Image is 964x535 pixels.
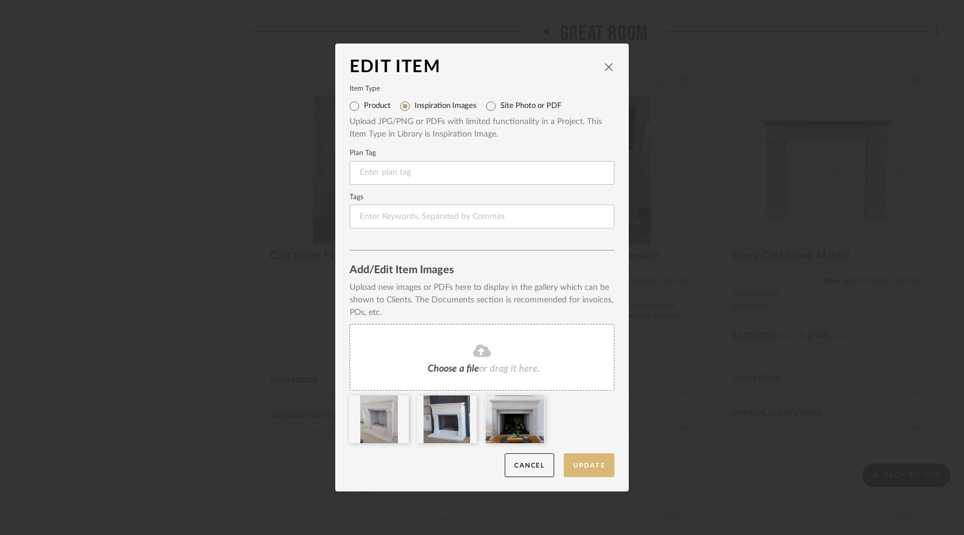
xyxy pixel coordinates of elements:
label: Product [364,101,391,111]
span: Choose a file [428,364,479,373]
mat-radio-group: Select item type [350,97,614,116]
label: Plan Tag [350,150,614,156]
label: Site Photo or PDF [500,101,561,111]
label: Inspiration Images [415,101,477,111]
button: Cancel [505,453,554,478]
input: Enter Keywords, Separated by Commas [350,205,614,228]
input: Enter plan tag [350,161,614,185]
button: close [604,61,614,72]
div: Add/Edit Item Images [350,265,614,277]
button: Update [564,453,614,478]
div: Upload JPG/PNG or PDFs with limited functionality in a Project. This Item Type in Library is Insp... [350,116,614,141]
label: Tags [350,194,614,200]
div: Upload new images or PDFs here to display in the gallery which can be shown to Clients. The Docum... [350,282,614,319]
label: Item Type [350,86,614,92]
span: or drag it here. [479,364,540,373]
div: Edit Item [350,58,604,77]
